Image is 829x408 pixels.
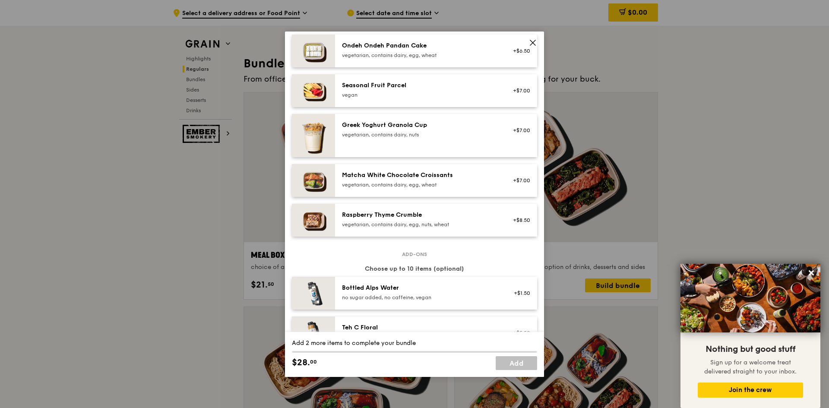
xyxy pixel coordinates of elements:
div: Greek Yoghurt Granola Cup [342,121,497,130]
img: DSC07876-Edit02-Large.jpeg [680,264,820,332]
img: daily_normal_HORZ-bottled-alps-water.jpg [292,277,335,310]
div: vegetarian, contains dairy, nuts [342,131,497,138]
div: +$7.00 [507,127,530,134]
div: Choose up to 10 items (optional) [292,265,537,273]
div: vegetarian, contains dairy, egg, wheat [342,52,497,59]
div: Teh C Floral [342,323,497,332]
img: daily_normal_HORZ-teh-c-floral.jpg [292,316,335,349]
div: Ondeh Ondeh Pandan Cake [342,41,497,50]
div: +$5.50 [507,329,530,336]
div: +$8.50 [507,217,530,224]
div: Seasonal Fruit Parcel [342,81,497,90]
img: daily_normal_Matcha_White_Chocolate_Croissants-HORZ.jpg [292,164,335,197]
div: +$1.50 [507,290,530,297]
div: no sugar added, no caffeine, vegan [342,294,497,301]
div: Matcha White Chocolate Croissants [342,171,497,180]
div: Bottled Alps Water [342,284,497,292]
div: +$7.00 [507,177,530,184]
span: $28. [292,356,310,369]
span: Sign up for a welcome treat delivered straight to your inbox. [704,359,797,375]
img: daily_normal_Greek_Yoghurt_Granola_Cup.jpeg [292,114,335,157]
div: vegetarian, contains dairy, egg, nuts, wheat [342,221,497,228]
div: vegetarian, contains dairy, egg, wheat [342,181,497,188]
span: Nothing but good stuff [706,344,795,354]
div: vegan [342,92,497,98]
button: Close [804,266,818,280]
div: +$6.50 [507,47,530,54]
img: daily_normal_Seasonal_Fruit_Parcel__Horizontal_.jpg [292,74,335,107]
img: daily_normal_Ondeh_Ondeh_Pandan_Cake-HORZ.jpg [292,35,335,67]
div: Raspberry Thyme Crumble [342,211,497,219]
span: Add-ons [399,251,430,258]
span: 00 [310,358,317,365]
img: daily_normal_Raspberry_Thyme_Crumble__Horizontal_.jpg [292,204,335,237]
div: Add 2 more items to complete your bundle [292,339,537,348]
div: +$7.00 [507,87,530,94]
button: Join the crew [698,383,803,398]
a: Add [496,356,537,370]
